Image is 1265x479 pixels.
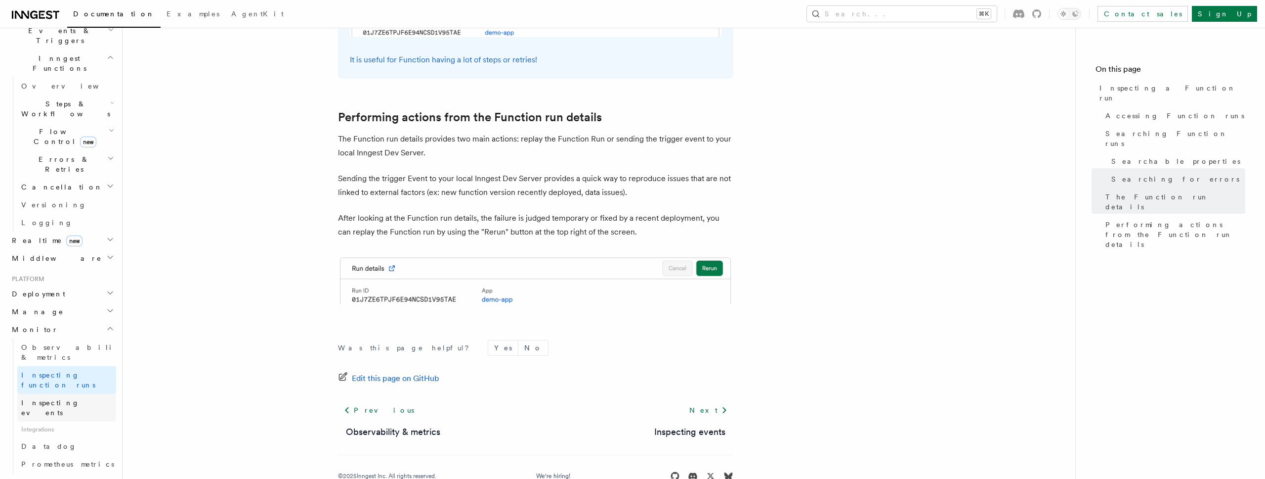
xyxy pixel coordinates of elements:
[8,253,102,263] span: Middleware
[17,455,116,473] a: Prometheus metrics
[67,3,161,28] a: Documentation
[21,460,114,468] span: Prometheus metrics
[338,401,420,419] a: Previous
[350,53,721,67] p: It is useful for Function having a lot of steps or retries!
[8,303,116,321] button: Manage
[1101,125,1245,152] a: Searching Function runs
[1096,63,1245,79] h4: On this page
[338,132,733,160] p: The Function run details provides two main actions: replay the Function Run or sending the trigge...
[1101,216,1245,253] a: Performing actions from the Function run details
[338,211,733,239] p: After looking at the Function run details, the failure is judged temporary or fixed by a recent d...
[21,399,80,417] span: Inspecting events
[73,10,155,18] span: Documentation
[17,77,116,95] a: Overview
[21,442,77,450] span: Datadog
[21,343,123,361] span: Observability & metrics
[338,172,733,199] p: Sending the trigger Event to your local Inngest Dev Server provides a quick way to reproduce issu...
[8,236,83,245] span: Realtime
[338,110,602,124] a: Performing actions from the Function run details
[8,26,108,46] span: Events & Triggers
[161,3,225,27] a: Examples
[8,289,65,299] span: Deployment
[1107,152,1245,170] a: Searchable properties
[1097,6,1188,22] a: Contact sales
[17,214,116,232] a: Logging
[1099,83,1245,103] span: Inspecting a Function run
[1105,220,1245,249] span: Performing actions from the Function run details
[1111,156,1240,166] span: Searchable properties
[8,325,58,335] span: Monitor
[1111,174,1239,184] span: Searching for errors
[17,437,116,455] a: Datadog
[8,77,116,232] div: Inngest Functions
[8,22,116,49] button: Events & Triggers
[21,201,86,209] span: Versioning
[8,275,44,283] span: Platform
[167,10,219,18] span: Examples
[683,401,733,419] a: Next
[1105,111,1244,121] span: Accessing Function runs
[1057,8,1081,20] button: Toggle dark mode
[17,99,110,119] span: Steps & Workflows
[17,338,116,366] a: Observability & metrics
[8,249,116,267] button: Middleware
[17,95,116,123] button: Steps & Workflows
[338,255,733,304] img: The rerun button is accessible in the header of the "run details" section of the Function run detail
[654,425,725,439] a: Inspecting events
[8,338,116,473] div: Monitor
[17,150,116,178] button: Errors & Retries
[977,9,991,19] kbd: ⌘K
[21,82,123,90] span: Overview
[346,425,440,439] a: Observability & metrics
[21,219,73,227] span: Logging
[66,236,83,246] span: new
[1101,107,1245,125] a: Accessing Function runs
[352,372,439,385] span: Edit this page on GitHub
[1192,6,1257,22] a: Sign Up
[1107,170,1245,188] a: Searching for errors
[8,321,116,338] button: Monitor
[1096,79,1245,107] a: Inspecting a Function run
[17,182,103,192] span: Cancellation
[231,10,284,18] span: AgentKit
[17,366,116,394] a: Inspecting function runs
[807,6,997,22] button: Search...⌘K
[8,53,107,73] span: Inngest Functions
[80,137,96,147] span: new
[488,340,518,355] button: Yes
[17,422,116,437] span: Integrations
[518,340,548,355] button: No
[8,232,116,249] button: Realtimenew
[17,123,116,150] button: Flow Controlnew
[8,285,116,303] button: Deployment
[1101,188,1245,216] a: The Function run details
[8,307,64,317] span: Manage
[21,371,95,389] span: Inspecting function runs
[225,3,290,27] a: AgentKit
[338,372,439,385] a: Edit this page on GitHub
[1105,192,1245,212] span: The Function run details
[17,178,116,196] button: Cancellation
[1105,129,1245,148] span: Searching Function runs
[17,154,107,174] span: Errors & Retries
[17,394,116,422] a: Inspecting events
[8,49,116,77] button: Inngest Functions
[17,127,109,146] span: Flow Control
[338,343,476,353] p: Was this page helpful?
[17,196,116,214] a: Versioning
